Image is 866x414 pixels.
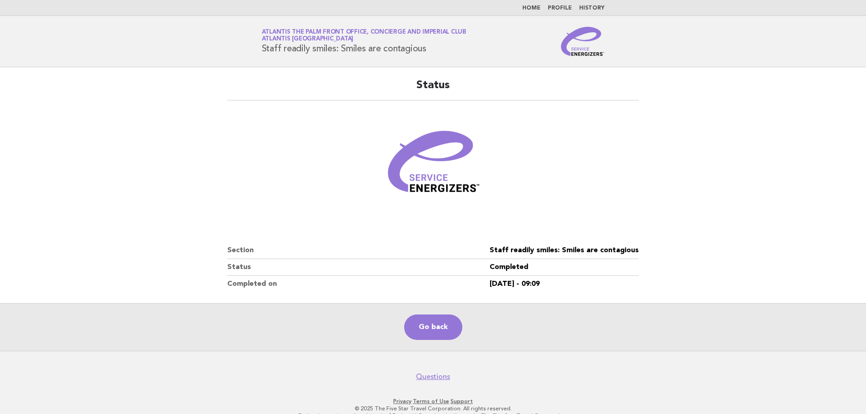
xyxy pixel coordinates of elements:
[155,405,711,412] p: © 2025 The Five Star Travel Corporation. All rights reserved.
[262,36,354,42] span: Atlantis [GEOGRAPHIC_DATA]
[393,398,411,404] a: Privacy
[262,30,466,53] h1: Staff readily smiles: Smiles are contagious
[404,314,462,340] a: Go back
[490,276,639,292] dd: [DATE] - 09:09
[490,259,639,276] dd: Completed
[579,5,605,11] a: History
[262,29,466,42] a: Atlantis The Palm Front Office, Concierge and Imperial ClubAtlantis [GEOGRAPHIC_DATA]
[227,78,639,100] h2: Status
[490,242,639,259] dd: Staff readily smiles: Smiles are contagious
[227,259,490,276] dt: Status
[413,398,449,404] a: Terms of Use
[416,372,450,381] a: Questions
[227,276,490,292] dt: Completed on
[522,5,541,11] a: Home
[548,5,572,11] a: Profile
[379,111,488,220] img: Verified
[451,398,473,404] a: Support
[155,398,711,405] p: · ·
[561,27,605,56] img: Service Energizers
[227,242,490,259] dt: Section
